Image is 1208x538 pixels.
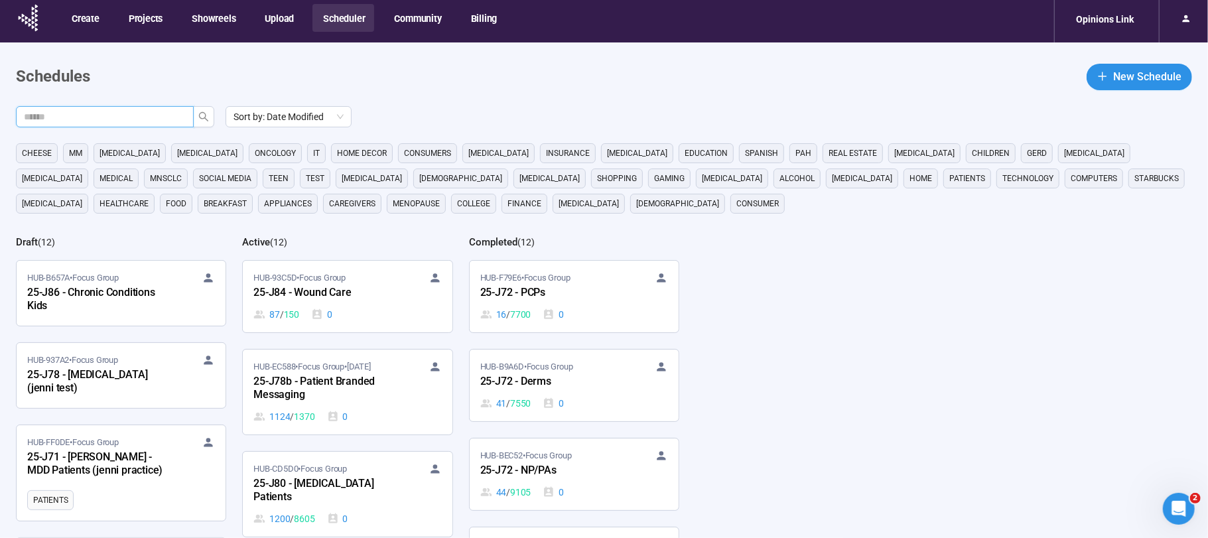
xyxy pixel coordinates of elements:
[517,237,535,247] span: ( 12 )
[204,197,247,210] span: breakfast
[1068,7,1142,32] div: Opinions Link
[546,147,590,160] span: Insurance
[480,449,572,462] span: HUB-BEC52 • Focus Group
[480,462,626,480] div: 25-J72 - NP/PAs
[1097,71,1108,82] span: plus
[597,172,637,185] span: shopping
[61,4,109,32] button: Create
[480,307,531,322] div: 16
[27,354,118,367] span: HUB-937A2 • Focus Group
[17,425,226,521] a: HUB-FF0DE•Focus Group25-J71 - [PERSON_NAME] - MDD Patients (jenni practice)Patients
[16,64,90,90] h1: Schedules
[519,172,580,185] span: [MEDICAL_DATA]
[1087,64,1192,90] button: plusNew Schedule
[312,4,374,32] button: Scheduler
[253,462,347,476] span: HUB-CD5D0 • Focus Group
[510,485,531,500] span: 9105
[150,172,182,185] span: mnsclc
[22,147,52,160] span: cheese
[69,147,82,160] span: MM
[327,409,348,424] div: 0
[100,197,149,210] span: healthcare
[284,307,299,322] span: 150
[404,147,451,160] span: consumers
[779,172,815,185] span: alcohol
[654,172,685,185] span: gaming
[17,343,226,408] a: HUB-937A2•Focus Group25-J78 - [MEDICAL_DATA] (jenni test)
[327,511,348,526] div: 0
[255,147,296,160] span: oncology
[118,4,172,32] button: Projects
[383,4,450,32] button: Community
[347,362,371,371] time: [DATE]
[294,409,314,424] span: 1370
[16,236,38,248] h2: Draft
[27,285,173,315] div: 25-J86 - Chronic Conditions Kids
[702,172,762,185] span: [MEDICAL_DATA]
[393,197,440,210] span: menopause
[480,396,531,411] div: 41
[1134,172,1179,185] span: starbucks
[27,436,119,449] span: HUB-FF0DE • Focus Group
[181,4,245,32] button: Showreels
[1071,172,1117,185] span: computers
[460,4,507,32] button: Billing
[291,409,295,424] span: /
[607,147,667,160] span: [MEDICAL_DATA]
[506,485,510,500] span: /
[253,307,299,322] div: 87
[193,106,214,127] button: search
[254,4,303,32] button: Upload
[253,373,399,404] div: 25-J78b - Patient Branded Messaging
[342,172,402,185] span: [MEDICAL_DATA]
[294,511,314,526] span: 8605
[253,285,399,302] div: 25-J84 - Wound Care
[507,197,541,210] span: finance
[291,511,295,526] span: /
[506,307,510,322] span: /
[470,350,679,421] a: HUB-B9A6D•Focus Group25-J72 - Derms41 / 75500
[1163,493,1195,525] iframe: Intercom live chat
[480,485,531,500] div: 44
[510,307,531,322] span: 7700
[253,360,370,373] span: HUB-EC588 • Focus Group •
[243,261,452,332] a: HUB-93C5D•Focus Group25-J84 - Wound Care87 / 1500
[243,452,452,537] a: HUB-CD5D0•Focus Group25-J80 - [MEDICAL_DATA] Patients1200 / 86050
[636,197,719,210] span: [DEMOGRAPHIC_DATA]
[468,147,529,160] span: [MEDICAL_DATA]
[306,172,324,185] span: Test
[1002,172,1053,185] span: technology
[480,360,573,373] span: HUB-B9A6D • Focus Group
[685,147,728,160] span: education
[543,307,564,322] div: 0
[264,197,312,210] span: appliances
[949,172,985,185] span: Patients
[22,172,82,185] span: [MEDICAL_DATA]
[22,197,82,210] span: [MEDICAL_DATA]
[480,373,626,391] div: 25-J72 - Derms
[199,172,251,185] span: social media
[543,485,564,500] div: 0
[745,147,778,160] span: Spanish
[177,147,237,160] span: [MEDICAL_DATA]
[27,271,119,285] span: HUB-B657A • Focus Group
[559,197,619,210] span: [MEDICAL_DATA]
[795,147,811,160] span: PAH
[27,449,173,480] div: 25-J71 - [PERSON_NAME] - MDD Patients (jenni practice)
[166,197,186,210] span: Food
[1190,493,1201,504] span: 2
[253,271,346,285] span: HUB-93C5D • Focus Group
[419,172,502,185] span: [DEMOGRAPHIC_DATA]
[100,147,160,160] span: [MEDICAL_DATA]
[470,438,679,510] a: HUB-BEC52•Focus Group25-J72 - NP/PAs44 / 91050
[27,367,173,397] div: 25-J78 - [MEDICAL_DATA] (jenni test)
[337,147,387,160] span: home decor
[1064,147,1124,160] span: [MEDICAL_DATA]
[909,172,932,185] span: home
[480,271,570,285] span: HUB-F79E6 • Focus Group
[329,197,375,210] span: caregivers
[270,237,287,247] span: ( 12 )
[243,350,452,435] a: HUB-EC588•Focus Group•[DATE]25-J78b - Patient Branded Messaging1124 / 13700
[457,197,490,210] span: college
[242,236,270,248] h2: Active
